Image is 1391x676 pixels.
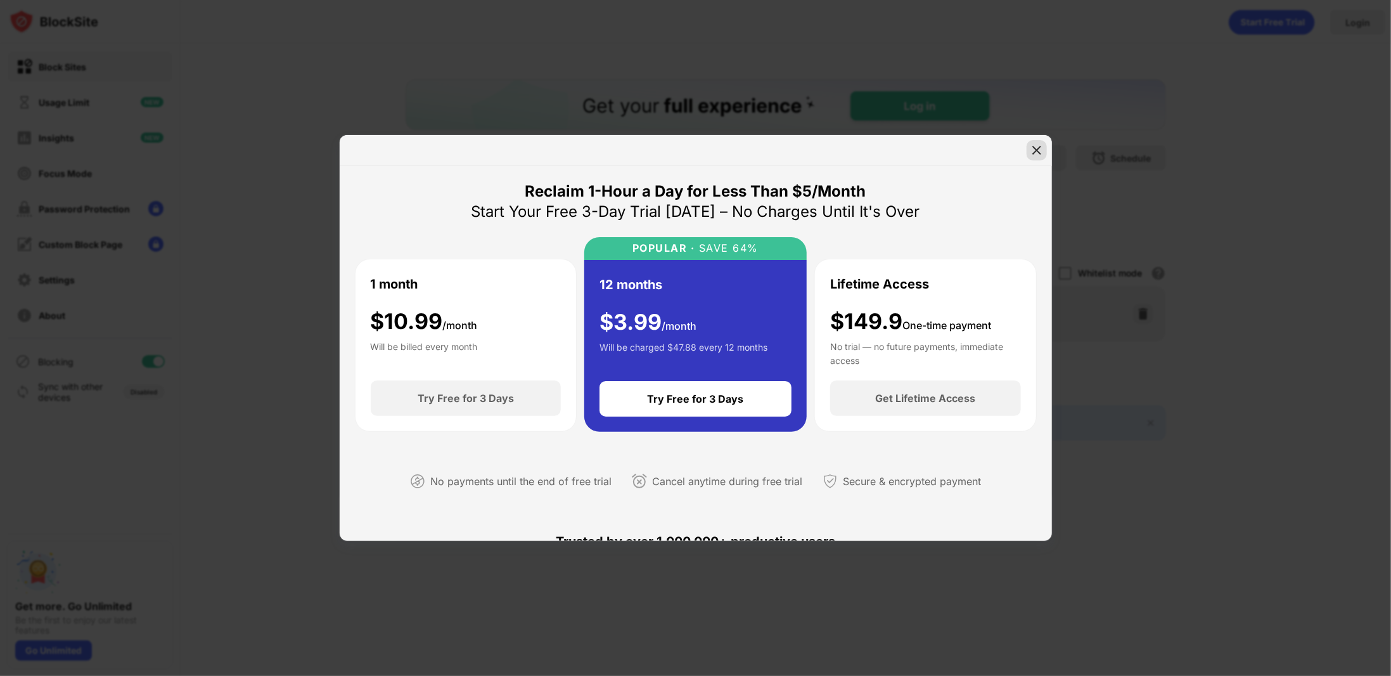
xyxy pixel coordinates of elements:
div: Will be billed every month [371,340,478,365]
img: secured-payment [823,474,838,489]
div: No trial — no future payments, immediate access [830,340,1021,365]
div: POPULAR · [632,242,695,254]
div: No payments until the end of free trial [430,472,612,491]
img: not-paying [410,474,425,489]
div: $ 3.99 [599,309,696,335]
span: /month [662,320,696,332]
span: /month [443,319,478,332]
div: Trusted by over 1,000,000+ productive users [355,511,1037,572]
div: Cancel anytime during free trial [652,472,802,491]
div: Try Free for 3 Days [418,392,514,405]
div: 1 month [371,275,418,294]
div: 12 months [599,275,662,294]
img: cancel-anytime [632,474,647,489]
div: Will be charged $47.88 every 12 months [599,341,767,366]
div: SAVE 64% [695,242,759,254]
div: Get Lifetime Access [875,392,975,405]
div: $149.9 [830,309,991,335]
div: $ 10.99 [371,309,478,335]
div: Start Your Free 3-Day Trial [DATE] – No Charges Until It's Over [471,202,920,222]
div: Lifetime Access [830,275,929,294]
div: Try Free for 3 Days [648,393,744,405]
div: Reclaim 1-Hour a Day for Less Than $5/Month [525,181,866,202]
div: Secure & encrypted payment [843,472,981,491]
span: One-time payment [902,319,991,332]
